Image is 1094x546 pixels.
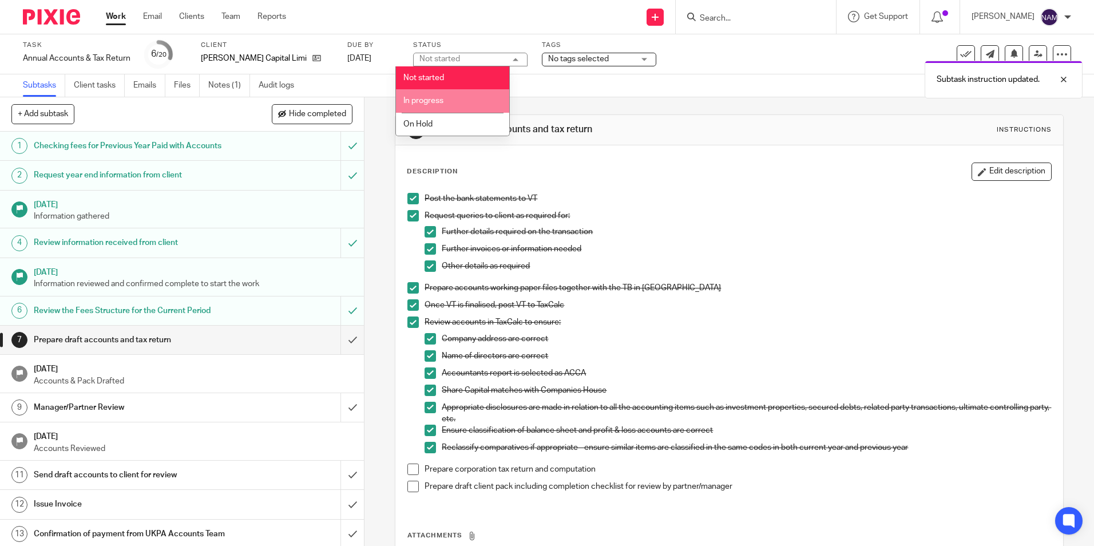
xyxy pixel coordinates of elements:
[11,104,74,124] button: + Add subtask
[997,125,1052,134] div: Instructions
[937,74,1040,85] p: Subtask instruction updated.
[425,481,1051,492] p: Prepare draft client pack including completion checklist for review by partner/manager
[34,167,231,184] h1: Request year end information from client
[34,496,231,513] h1: Issue Invoice
[34,525,231,543] h1: Confirmation of payment from UKPA Accounts Team
[403,120,433,128] span: On Hold
[347,41,399,50] label: Due by
[442,425,1051,436] p: Ensure classification of balance sheet and profit & loss accounts are correct
[425,464,1051,475] p: Prepare corporation tax return and computation
[11,332,27,348] div: 7
[11,497,27,513] div: 12
[201,53,307,64] p: [PERSON_NAME] Capital Limited
[11,168,27,184] div: 2
[425,316,1051,328] p: Review accounts in TaxCalc to ensure:
[11,235,27,251] div: 4
[972,163,1052,181] button: Edit description
[34,399,231,416] h1: Manager/Partner Review
[11,467,27,483] div: 11
[1040,8,1059,26] img: svg%3E
[407,532,462,539] span: Attachments
[272,104,352,124] button: Hide completed
[442,243,1051,255] p: Further invoices or information needed
[542,41,656,50] label: Tags
[419,55,460,63] div: Not started
[221,11,240,22] a: Team
[403,74,444,82] span: Not started
[431,124,754,136] h1: Prepare draft accounts and tax return
[143,11,162,22] a: Email
[11,399,27,416] div: 9
[347,54,371,62] span: [DATE]
[201,41,333,50] label: Client
[34,234,231,251] h1: Review information received from client
[23,9,80,25] img: Pixie
[208,74,250,97] a: Notes (1)
[11,303,27,319] div: 6
[23,41,130,50] label: Task
[174,74,200,97] a: Files
[34,375,353,387] p: Accounts & Pack Drafted
[442,367,1051,379] p: Accountants report is selected as ACCA
[34,264,353,278] h1: [DATE]
[23,53,130,64] div: Annual Accounts & Tax Return
[74,74,125,97] a: Client tasks
[425,210,1051,221] p: Request queries to client as required for:
[442,385,1051,396] p: Share Capital matches with Companies House
[23,74,65,97] a: Subtasks
[106,11,126,22] a: Work
[442,333,1051,345] p: Company address are correct
[34,211,353,222] p: Information gathered
[23,53,130,64] div: Annual Accounts &amp; Tax Return
[425,193,1051,204] p: Post the bank statements to VT
[34,302,231,319] h1: Review the Fees Structure for the Current Period
[425,299,1051,311] p: Once VT is finalised, post VT to TaxCalc
[425,282,1051,294] p: Prepare accounts working paper files together with the TB in [GEOGRAPHIC_DATA]
[34,196,353,211] h1: [DATE]
[151,48,167,61] div: 6
[11,138,27,154] div: 1
[407,167,458,176] p: Description
[34,331,231,349] h1: Prepare draft accounts and tax return
[442,260,1051,272] p: Other details as required
[442,226,1051,238] p: Further details required on the transaction
[34,278,353,290] p: Information reviewed and confirmed complete to start the work
[442,350,1051,362] p: Name of directors are correct
[34,137,231,155] h1: Checking fees for Previous Year Paid with Accounts
[259,74,303,97] a: Audit logs
[34,466,231,484] h1: Send draft accounts to client for review
[179,11,204,22] a: Clients
[34,428,353,442] h1: [DATE]
[11,526,27,542] div: 13
[257,11,286,22] a: Reports
[403,97,443,105] span: In progress
[133,74,165,97] a: Emails
[34,443,353,454] p: Accounts Reviewed
[156,52,167,58] small: /20
[413,41,528,50] label: Status
[289,110,346,119] span: Hide completed
[34,361,353,375] h1: [DATE]
[442,402,1051,425] p: Appropriate disclosures are made in relation to all the accounting items such as investment prope...
[442,442,1051,453] p: Reclassify comparatives if appropriate - ensure similar items are classified in the same codes in...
